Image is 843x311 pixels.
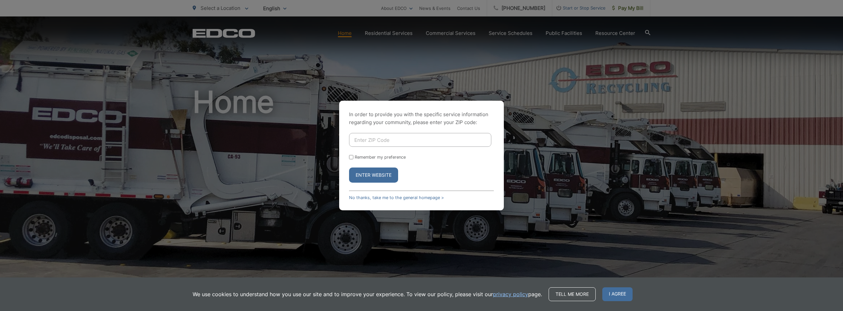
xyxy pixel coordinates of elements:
p: In order to provide you with the specific service information regarding your community, please en... [349,111,494,126]
span: I agree [602,287,633,301]
label: Remember my preference [355,155,406,160]
p: We use cookies to understand how you use our site and to improve your experience. To view our pol... [193,290,542,298]
a: Tell me more [549,287,596,301]
a: No thanks, take me to the general homepage > [349,195,444,200]
input: Enter ZIP Code [349,133,491,147]
button: Enter Website [349,168,398,183]
a: privacy policy [493,290,528,298]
